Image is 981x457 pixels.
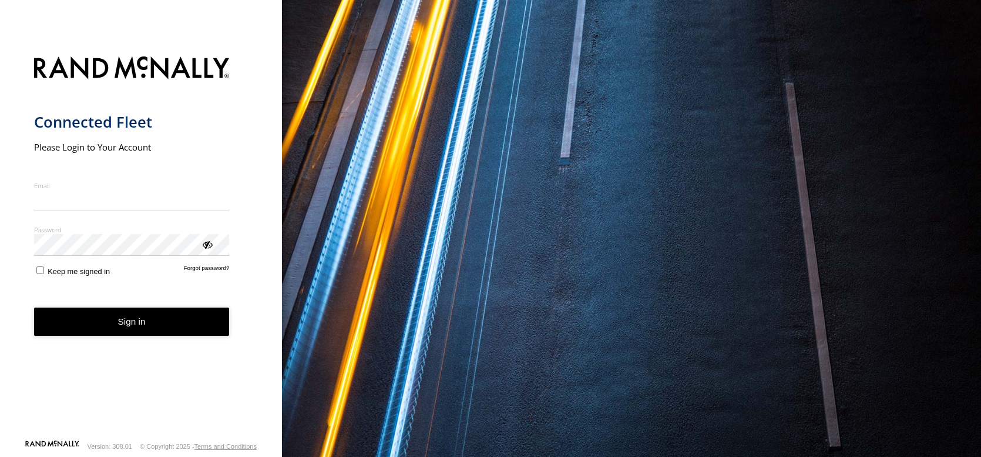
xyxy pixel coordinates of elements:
[34,141,230,153] h2: Please Login to Your Account
[25,441,79,452] a: Visit our Website
[34,225,230,234] label: Password
[48,267,110,276] span: Keep me signed in
[201,238,213,250] div: ViewPassword
[140,443,257,450] div: © Copyright 2025 -
[34,54,230,84] img: Rand McNally
[34,181,230,190] label: Email
[34,308,230,336] button: Sign in
[34,112,230,132] h1: Connected Fleet
[184,265,230,276] a: Forgot password?
[88,443,132,450] div: Version: 308.01
[36,266,44,274] input: Keep me signed in
[194,443,257,450] a: Terms and Conditions
[34,49,248,440] form: main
